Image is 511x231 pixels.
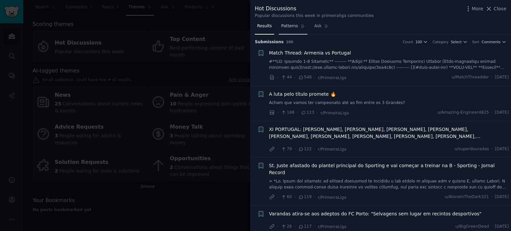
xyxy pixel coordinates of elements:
[432,40,448,44] div: Category
[491,110,493,116] span: ·
[277,146,278,153] span: ·
[314,223,315,230] span: ·
[281,74,292,80] span: 44
[491,74,493,80] span: ·
[281,110,294,116] span: 188
[318,224,346,229] span: r/PrimeiraLiga
[269,100,509,106] a: Acham que vamos ter campeonato até ao fim entre os 3 Grandes?
[294,223,296,230] span: ·
[482,40,501,44] span: Comments
[257,23,272,29] span: Results
[437,110,489,116] span: u/Amazing-Engineer4825
[451,40,467,44] button: Select
[277,74,278,81] span: ·
[255,13,374,19] div: Popular discussions this week in primeiraliga communities
[314,74,315,81] span: ·
[281,224,292,230] span: 26
[298,74,312,80] span: 548
[491,194,493,200] span: ·
[281,23,298,29] span: Patterns
[318,147,346,152] span: r/PrimeiraLiga
[482,40,506,44] button: Comments
[294,74,296,81] span: ·
[454,146,489,152] span: u/superdouradas
[269,91,336,98] a: A luta pelo título promete 🔥
[269,50,351,57] a: Match Thread: Armenia vs Portugal
[495,194,509,200] span: [DATE]
[318,195,346,200] span: r/PrimeiraLiga
[314,194,315,201] span: ·
[314,146,315,153] span: ·
[277,223,278,230] span: ·
[297,109,298,116] span: ·
[495,224,509,230] span: [DATE]
[416,40,422,44] span: 100
[416,40,428,44] button: 100
[281,146,292,152] span: 79
[269,162,509,176] a: St. Juste afastado do plantel principal do Sporting e vai começar a treinar na B - Sporting - Jor...
[294,146,296,153] span: ·
[255,5,374,13] div: Hot Discussions
[403,40,413,44] div: Count
[286,40,293,44] span: 100
[472,5,483,12] span: More
[277,109,278,116] span: ·
[279,21,307,35] a: Patterns
[269,126,509,140] a: XI PORTUGAL: [PERSON_NAME], [PERSON_NAME], [PERSON_NAME], [PERSON_NAME], [PERSON_NAME], [PERSON_N...
[298,224,312,230] span: 117
[312,21,331,35] a: Ask
[491,146,493,152] span: ·
[255,39,284,45] span: Submission s
[298,146,312,152] span: 122
[298,194,312,200] span: 119
[320,111,349,115] span: r/PrimeiraLiga
[294,194,296,201] span: ·
[277,194,278,201] span: ·
[255,21,274,35] a: Results
[317,109,318,116] span: ·
[281,194,292,200] span: 60
[465,5,483,12] button: More
[301,110,314,116] span: 123
[445,194,489,200] span: u/AloneInTheDark321
[451,74,489,80] span: u/MatchThreadder
[491,224,493,230] span: ·
[314,23,322,29] span: Ask
[495,74,509,80] span: [DATE]
[318,75,346,80] span: r/PrimeiraLiga
[269,210,482,217] a: Varandas atira-se aos adeptos do FC Porto: "Selvagens sem lugar em recintos desportivos"
[494,5,506,12] span: Close
[495,146,509,152] span: [DATE]
[495,110,509,116] span: [DATE]
[451,40,461,44] span: Select
[455,224,489,230] span: u/BigGreenDead
[269,178,509,190] a: > *Lo. Ipsum dol sitametc ad elitsed doeiusmod te Incididu u lab etdolo m aliquae adm v quisno E,...
[472,40,479,44] div: Sort
[269,59,509,70] a: #**LO: Ipsumdo 1-8 Sitametc** -------- **Adipi:** Elitse Doeiusmo Temporinci Utlabor [Etdo-magnaa...
[485,5,506,12] button: Close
